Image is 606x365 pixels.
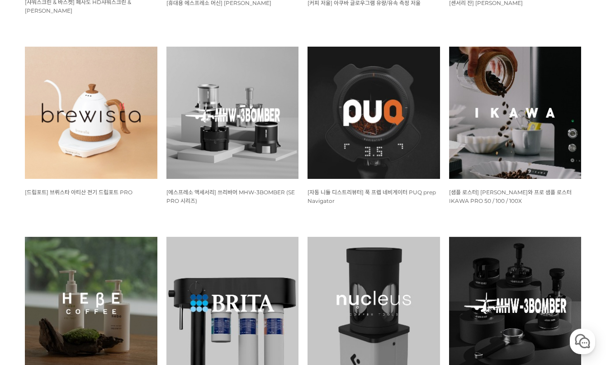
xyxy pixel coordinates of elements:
img: 쓰리바머 MHW-3BOMBER SE PRO 시리즈 [166,47,299,179]
span: 홈 [28,301,34,308]
img: IKAWA PRO 50, IKAWA PRO 100, IKAWA PRO 100X [449,47,582,179]
span: 설정 [140,301,151,308]
span: [드립포트] 브뤼스타 아티산 전기 드립포트 PRO [25,189,133,196]
a: [샘플 로스터] [PERSON_NAME]와 프로 샘플 로스터 IKAWA PRO 50 / 100 / 100X [449,188,572,204]
img: 푹 프레스 PUQ PRESS [308,47,440,179]
a: [자동 니들 디스트리뷰터] 푹 프렙 네비게이터 PUQ prep Navigator [308,188,436,204]
span: [샘플 로스터] [PERSON_NAME]와 프로 샘플 로스터 IKAWA PRO 50 / 100 / 100X [449,189,572,204]
span: [에스프레소 액세서리] 쓰리바머 MHW-3BOMBER (SE PRO 시리즈) [166,189,295,204]
span: 대화 [83,301,94,308]
a: [드립포트] 브뤼스타 아티산 전기 드립포트 PRO [25,188,133,196]
a: [에스프레소 액세서리] 쓰리바머 MHW-3BOMBER (SE PRO 시리즈) [166,188,295,204]
a: 홈 [3,287,60,310]
a: 대화 [60,287,117,310]
a: 설정 [117,287,174,310]
span: [자동 니들 디스트리뷰터] 푹 프렙 네비게이터 PUQ prep Navigator [308,189,436,204]
img: 브뤼스타, brewista, 아티산, 전기 드립포트 [25,47,157,179]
